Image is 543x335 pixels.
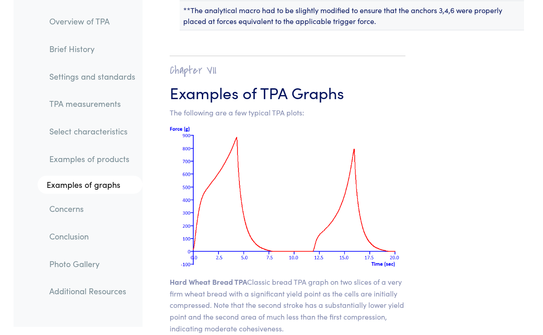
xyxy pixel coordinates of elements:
a: Additional Resources [42,281,143,301]
span: Hard Wheat Bread TPA [170,277,247,287]
a: Overview of TPA [42,11,143,32]
a: Brief History [42,38,143,59]
a: Settings and standards [42,66,143,86]
img: graph of hard wheat bread under compression [170,125,405,267]
a: Photo Gallery [42,253,143,274]
p: The following are a few typical TPA plots: [170,107,405,119]
td: **The analytical macro had to be slightly modified to ensure that the anchors 3,4,6 were properly... [180,0,524,30]
h3: Examples of TPA Graphs [170,81,405,103]
a: TPA measurements [42,93,143,114]
a: Examples of graphs [38,176,143,194]
h2: Chapter VII [170,63,405,77]
a: Conclusion [42,226,143,247]
p: Classic bread TPA graph on two slices of a very firm wheat bread with a significant yield point a... [170,276,405,334]
a: Select characteristics [42,121,143,142]
a: Examples of products [42,148,143,169]
a: Concerns [42,198,143,219]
